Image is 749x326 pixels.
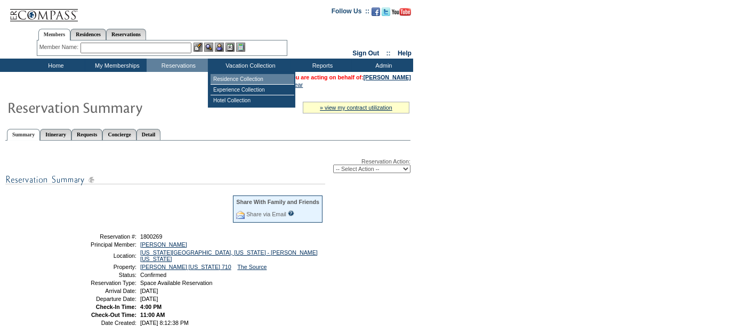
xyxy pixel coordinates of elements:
td: Status: [60,272,136,278]
strong: Check-In Time: [96,304,136,310]
a: Members [38,29,71,40]
img: Reservations [225,43,235,52]
a: » view my contract utilization [320,104,392,111]
a: Sign Out [352,50,379,57]
a: Become our fan on Facebook [372,11,380,17]
td: Vacation Collection [208,59,291,72]
td: Admin [352,59,413,72]
span: You are acting on behalf of: [289,74,411,80]
a: Residences [70,29,106,40]
td: Hotel Collection [211,95,294,105]
td: Location: [60,249,136,262]
td: Property: [60,264,136,270]
a: [PERSON_NAME] [364,74,411,80]
div: Reservation Action: [5,158,410,173]
img: Reservaton Summary [7,96,220,118]
span: :: [386,50,391,57]
a: Subscribe to our YouTube Channel [392,11,411,17]
a: [PERSON_NAME] [US_STATE] 710 [140,264,231,270]
img: Subscribe to our YouTube Channel [392,8,411,16]
td: Arrival Date: [60,288,136,294]
img: Follow us on Twitter [382,7,390,16]
td: Home [24,59,85,72]
span: 4:00 PM [140,304,162,310]
img: b_calculator.gif [236,43,245,52]
span: Confirmed [140,272,166,278]
div: Share With Family and Friends [236,199,319,205]
span: [DATE] [140,288,158,294]
img: b_edit.gif [194,43,203,52]
input: What is this? [288,210,294,216]
span: Space Available Reservation [140,280,212,286]
td: Date Created: [60,320,136,326]
a: Concierge [102,129,136,140]
img: Impersonate [215,43,224,52]
a: [US_STATE][GEOGRAPHIC_DATA], [US_STATE] - [PERSON_NAME] [US_STATE] [140,249,318,262]
td: Reports [291,59,352,72]
img: Become our fan on Facebook [372,7,380,16]
span: [DATE] 8:12:38 PM [140,320,189,326]
a: Reservations [106,29,146,40]
a: The Source [237,264,267,270]
td: Experience Collection [211,85,294,95]
a: [PERSON_NAME] [140,241,187,248]
span: 1800269 [140,233,163,240]
td: Reservation #: [60,233,136,240]
td: Reservation Type: [60,280,136,286]
td: Principal Member: [60,241,136,248]
td: Reservations [147,59,208,72]
a: Itinerary [40,129,71,140]
a: Share via Email [246,211,286,217]
td: My Memberships [85,59,147,72]
td: Follow Us :: [332,6,369,19]
img: subTtlResSummary.gif [5,173,325,186]
strong: Check-Out Time: [91,312,136,318]
a: Help [398,50,412,57]
a: Summary [7,129,40,141]
div: Member Name: [39,43,80,52]
img: View [204,43,213,52]
a: Clear [289,81,303,88]
td: Departure Date: [60,296,136,302]
a: Detail [136,129,161,140]
a: Follow us on Twitter [382,11,390,17]
a: Requests [71,129,102,140]
span: [DATE] [140,296,158,302]
span: 11:00 AM [140,312,165,318]
td: Residence Collection [211,74,294,85]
